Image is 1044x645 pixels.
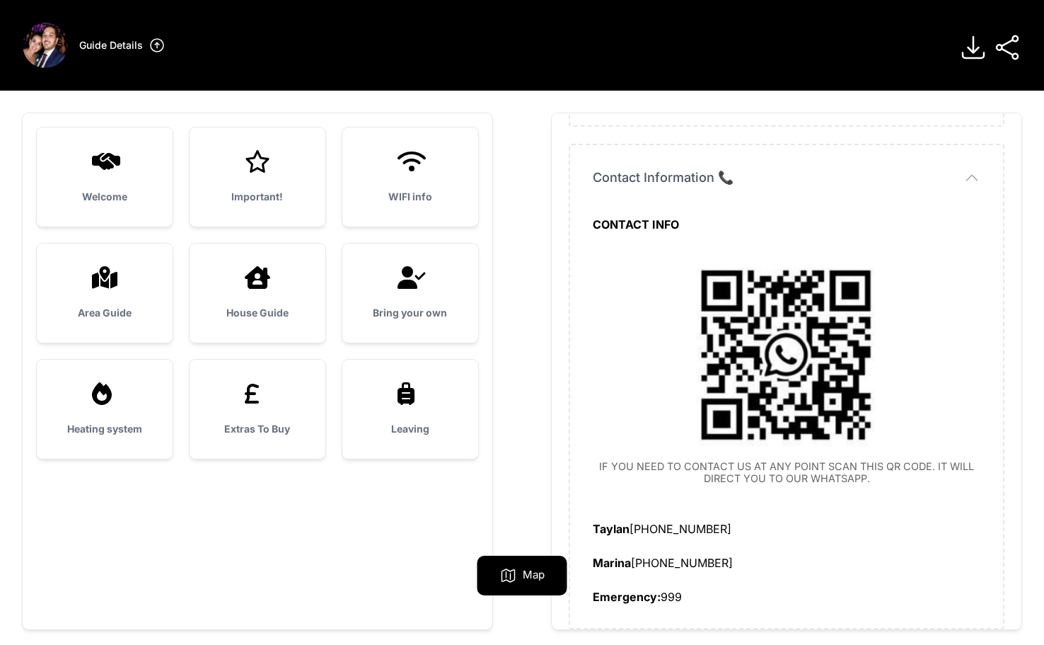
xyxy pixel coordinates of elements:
[593,168,733,188] span: Contact Information 📞
[593,217,679,232] strong: CONTACT INFO
[79,38,143,52] h3: Guide Details
[676,250,897,460] img: 7phwgozejoizekh3rn645ljh76sk
[59,306,150,320] h3: Area Guide
[365,422,456,436] h3: Leaving
[593,522,630,536] strong: Taylan
[342,127,478,227] a: WIFI info
[59,190,150,204] h3: Welcome
[23,23,68,68] img: eqcwwvwsayrfpbuxhp2k6xr4xbnm
[59,422,150,436] h3: Heating system
[593,590,661,604] strong: Emergency:
[593,168,980,188] button: Contact Information 📞
[212,306,303,320] h3: House Guide
[190,360,325,459] a: Extras To Buy
[342,360,478,459] a: Leaving
[593,216,980,605] div: [PHONE_NUMBER] [PHONE_NUMBER] 999
[593,556,631,570] strong: Marina
[37,127,173,227] a: Welcome
[190,244,325,343] a: House Guide
[37,244,173,343] a: Area Guide
[365,190,456,204] h3: WIFI info
[523,567,545,584] p: Map
[342,244,478,343] a: Bring your own
[37,360,173,459] a: Heating system
[365,306,456,320] h3: Bring your own
[212,190,303,204] h3: Important!
[79,37,166,54] a: Guide Details
[593,460,980,485] figcaption: IF YOU NEED TO CONTACT US AT ANY POINT SCAN THIS QR CODE. IT WILL DIRECT YOU TO OUR WHATSAPP.
[190,127,325,227] a: Important!
[212,422,303,436] h3: Extras To Buy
